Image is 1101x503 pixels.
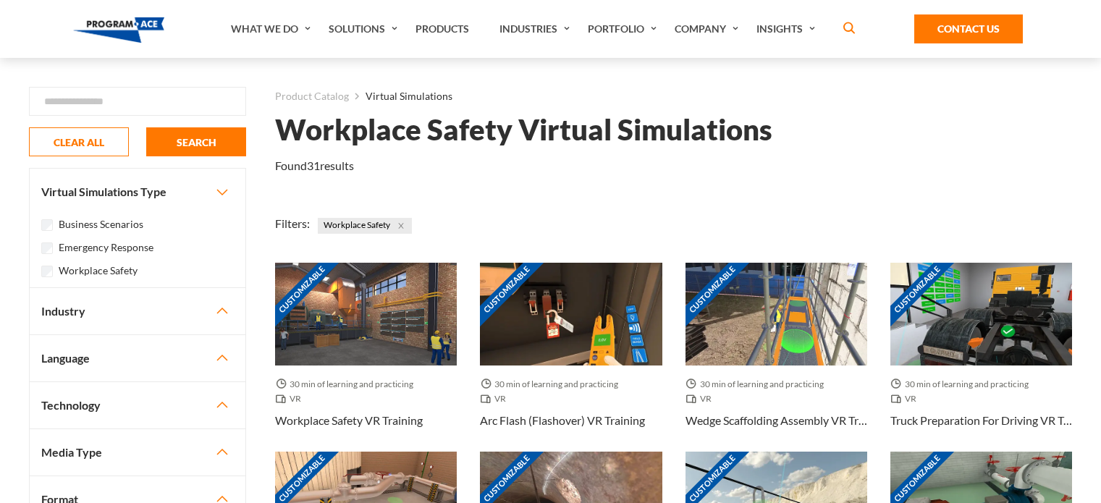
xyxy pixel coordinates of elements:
a: Product Catalog [275,87,349,106]
a: Customizable Thumbnail - Workplace Safety VR Training 30 min of learning and practicing VR Workpl... [275,263,457,451]
p: Found results [275,157,354,174]
a: Customizable Thumbnail - Arc Flash (Flashover) VR Training 30 min of learning and practicing VR A... [480,263,662,451]
a: Customizable Thumbnail - Wedge Scaffolding Assembly VR Training 30 min of learning and practicing... [686,263,867,451]
button: Close [393,218,409,234]
li: Virtual Simulations [349,87,452,106]
button: Language [30,335,245,381]
h3: Truck Preparation for Driving VR Training [890,412,1072,429]
a: Customizable Thumbnail - Truck Preparation for Driving VR Training 30 min of learning and practic... [890,263,1072,451]
h1: Workplace Safety Virtual Simulations [275,117,772,143]
button: Virtual Simulations Type [30,169,245,215]
span: 30 min of learning and practicing [275,377,419,392]
span: VR [890,392,922,406]
span: VR [275,392,307,406]
span: VR [480,392,512,406]
span: 30 min of learning and practicing [890,377,1034,392]
button: Industry [30,288,245,334]
label: Emergency Response [59,240,153,255]
span: 30 min of learning and practicing [480,377,624,392]
span: 30 min of learning and practicing [686,377,830,392]
input: Workplace Safety [41,266,53,277]
em: 31 [307,158,320,172]
a: Contact Us [914,14,1023,43]
h3: Workplace Safety VR Training [275,412,423,429]
img: Program-Ace [73,17,165,43]
label: Workplace Safety [59,263,138,279]
span: Filters: [275,216,310,230]
span: Workplace Safety [318,218,412,234]
button: Technology [30,382,245,428]
button: CLEAR ALL [29,127,129,156]
nav: breadcrumb [275,87,1072,106]
h3: Arc Flash (Flashover) VR Training [480,412,645,429]
span: VR [686,392,717,406]
input: Emergency Response [41,242,53,254]
label: Business Scenarios [59,216,143,232]
input: Business Scenarios [41,219,53,231]
button: Media Type [30,429,245,475]
h3: Wedge Scaffolding Assembly VR Training [686,412,867,429]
